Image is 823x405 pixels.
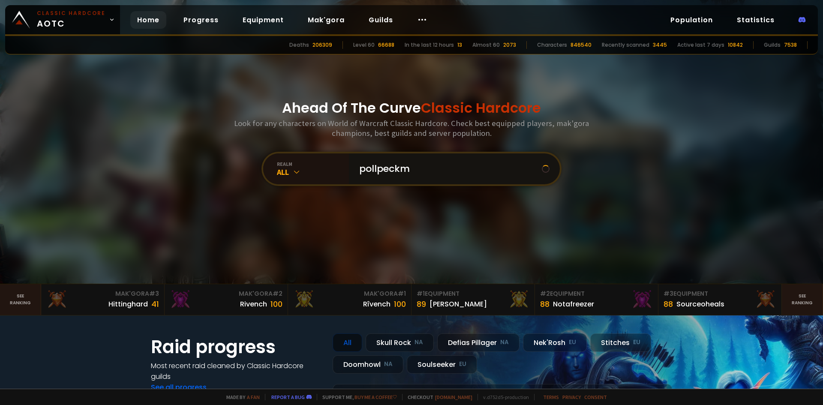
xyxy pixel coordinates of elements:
[590,333,651,352] div: Stitches
[271,394,305,400] a: Report a bug
[273,289,282,298] span: # 2
[417,289,425,298] span: # 1
[411,284,535,315] a: #1Equipment89[PERSON_NAME]
[677,41,724,49] div: Active last 7 days
[664,289,673,298] span: # 3
[730,11,781,29] a: Statistics
[236,11,291,29] a: Equipment
[664,298,673,310] div: 88
[571,41,592,49] div: 846540
[417,289,529,298] div: Equipment
[151,382,207,392] a: See all progress
[288,284,411,315] a: Mak'Gora#1Rîvench100
[435,394,472,400] a: [DOMAIN_NAME]
[415,338,423,347] small: NA
[354,153,542,184] input: Search a character...
[301,11,351,29] a: Mak'gora
[362,11,400,29] a: Guilds
[231,118,592,138] h3: Look for any characters on World of Warcraft Classic Hardcore. Check best equipped players, mak'g...
[41,284,165,315] a: Mak'Gora#3Hittinghard41
[421,98,541,117] span: Classic Hardcore
[584,394,607,400] a: Consent
[537,41,567,49] div: Characters
[459,360,466,369] small: EU
[333,355,403,374] div: Doomhowl
[151,360,322,382] h4: Most recent raid cleaned by Classic Hardcore guilds
[784,41,797,49] div: 7538
[293,289,406,298] div: Mak'Gora
[46,289,159,298] div: Mak'Gora
[472,41,500,49] div: Almost 60
[247,394,260,400] a: a fan
[165,284,288,315] a: Mak'Gora#2Rivench100
[500,338,509,347] small: NA
[782,284,823,315] a: Seeranking
[437,333,520,352] div: Defias Pillager
[37,9,105,17] small: Classic Hardcore
[312,41,332,49] div: 206309
[402,394,472,400] span: Checkout
[553,299,594,309] div: Notafreezer
[333,333,362,352] div: All
[177,11,225,29] a: Progress
[535,284,658,315] a: #2Equipment88Notafreezer
[728,41,743,49] div: 10842
[151,298,159,310] div: 41
[270,298,282,310] div: 100
[523,333,587,352] div: Nek'Rosh
[417,298,426,310] div: 89
[282,98,541,118] h1: Ahead Of The Curve
[394,298,406,310] div: 100
[353,41,375,49] div: Level 60
[366,333,434,352] div: Skull Rock
[562,394,581,400] a: Privacy
[653,41,667,49] div: 3445
[149,289,159,298] span: # 3
[130,11,166,29] a: Home
[363,299,390,309] div: Rîvench
[108,299,148,309] div: Hittinghard
[398,289,406,298] span: # 1
[221,394,260,400] span: Made by
[170,289,282,298] div: Mak'Gora
[289,41,309,49] div: Deaths
[430,299,487,309] div: [PERSON_NAME]
[664,11,720,29] a: Population
[277,167,349,177] div: All
[37,9,105,30] span: AOTC
[354,394,397,400] a: Buy me a coffee
[540,298,550,310] div: 88
[317,394,397,400] span: Support me,
[540,289,653,298] div: Equipment
[277,161,349,167] div: realm
[407,355,477,374] div: Soulseeker
[378,41,394,49] div: 66688
[405,41,454,49] div: In the last 12 hours
[658,284,782,315] a: #3Equipment88Sourceoheals
[503,41,516,49] div: 2073
[633,338,640,347] small: EU
[5,5,120,34] a: Classic HardcoreAOTC
[664,289,776,298] div: Equipment
[240,299,267,309] div: Rivench
[676,299,724,309] div: Sourceoheals
[478,394,529,400] span: v. d752d5 - production
[764,41,781,49] div: Guilds
[602,41,649,49] div: Recently scanned
[569,338,576,347] small: EU
[457,41,462,49] div: 13
[151,333,322,360] h1: Raid progress
[384,360,393,369] small: NA
[540,289,550,298] span: # 2
[543,394,559,400] a: Terms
